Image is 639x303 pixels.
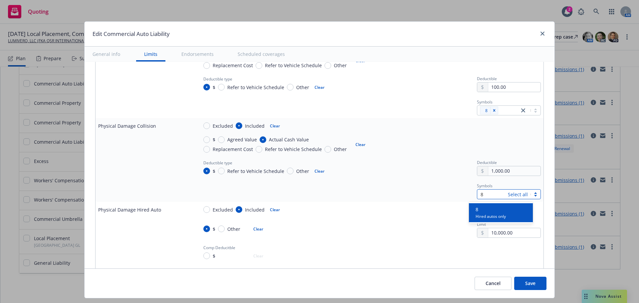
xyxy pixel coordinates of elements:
[476,206,506,213] span: 8
[249,224,267,233] button: Clear
[203,84,210,90] input: $
[266,121,284,130] button: Clear
[265,146,322,153] span: Refer to Vehicle Schedule
[475,277,512,290] button: Cancel
[218,136,225,143] input: Agreed Value
[296,84,309,91] span: Other
[334,146,347,153] span: Other
[203,168,210,174] input: $
[287,84,294,90] input: Other
[230,47,293,62] button: Scheduled coverages
[334,62,347,69] span: Other
[213,146,253,153] span: Replacement Cost
[227,136,257,143] span: Agreed Value
[213,226,215,232] span: $
[519,106,527,114] a: close
[203,122,210,129] input: Excluded
[213,122,233,129] span: Excluded
[324,146,331,153] input: Other
[265,62,322,69] span: Refer to Vehicle Schedule
[477,76,497,81] span: Deductible
[93,30,170,38] h1: Edit Commercial Auto Liability
[538,30,546,38] a: close
[311,82,328,92] button: Clear
[490,106,498,114] div: Remove [object Object]
[236,122,242,129] input: Included
[213,84,215,91] span: $
[218,84,225,90] input: Refer to Vehicle Schedule
[245,122,265,129] span: Included
[213,136,215,143] span: $
[203,245,235,250] span: Comp Deducitble
[213,62,253,69] span: Replacement Cost
[488,166,540,176] input: 0.00
[227,168,284,175] span: Refer to Vehicle Schedule
[173,47,222,62] button: Endorsements
[227,84,284,91] span: Refer to Vehicle Schedule
[311,166,328,176] button: Clear
[136,47,165,62] button: Limits
[203,267,240,273] span: Collision Deductible
[213,168,215,175] span: $
[218,168,225,174] input: Refer to Vehicle Schedule
[245,206,265,213] span: Included
[203,252,210,259] input: $
[256,62,262,69] input: Refer to Vehicle Schedule
[266,205,284,214] button: Clear
[485,107,488,114] span: 8
[213,206,233,213] span: Excluded
[260,136,266,143] input: Actual Cash Value
[508,191,528,198] a: Select all
[203,136,210,143] input: $
[218,226,225,232] input: Other
[488,82,540,92] input: 0.00
[256,146,262,153] input: Refer to Vehicle Schedule
[203,226,210,232] input: $
[351,140,369,149] button: Clear
[227,226,240,232] span: Other
[296,168,309,175] span: Other
[203,160,232,166] span: Deductible type
[477,99,493,105] span: Symbols
[269,136,309,143] span: Actual Cash Value
[477,183,493,189] span: Symbols
[203,62,210,69] input: Replacement Cost
[287,168,294,174] input: Other
[85,47,128,62] button: General info
[477,160,497,165] span: Deductible
[324,62,331,69] input: Other
[203,76,232,82] span: Deductible type
[203,146,210,153] input: Replacement Cost
[236,206,242,213] input: Included
[488,228,540,237] input: 0.00
[98,206,161,213] div: Physical Damage Hired Auto
[477,222,486,227] span: Limit
[483,107,488,114] span: 8
[213,252,215,259] span: $
[476,213,506,219] span: Hired autos only
[203,206,210,213] input: Excluded
[514,277,546,290] button: Save
[98,122,156,129] div: Physical Damage Collision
